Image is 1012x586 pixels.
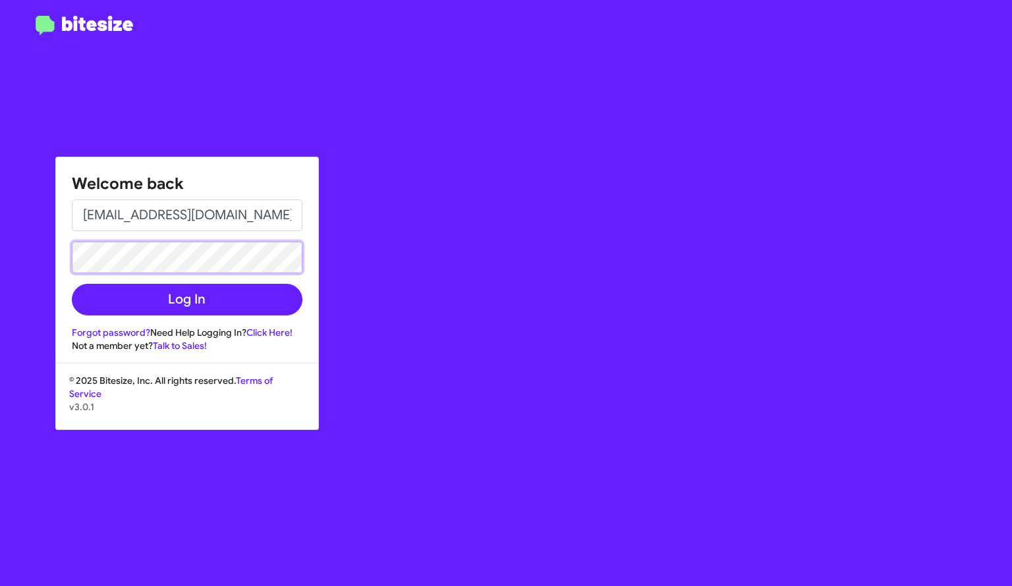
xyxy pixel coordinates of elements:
[153,340,207,352] a: Talk to Sales!
[72,339,302,352] div: Not a member yet?
[69,400,305,413] p: v3.0.1
[72,173,302,194] h1: Welcome back
[246,327,293,338] a: Click Here!
[56,374,318,429] div: © 2025 Bitesize, Inc. All rights reserved.
[72,326,302,339] div: Need Help Logging In?
[69,375,273,400] a: Terms of Service
[72,284,302,315] button: Log In
[72,327,150,338] a: Forgot password?
[72,200,302,231] input: Email address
